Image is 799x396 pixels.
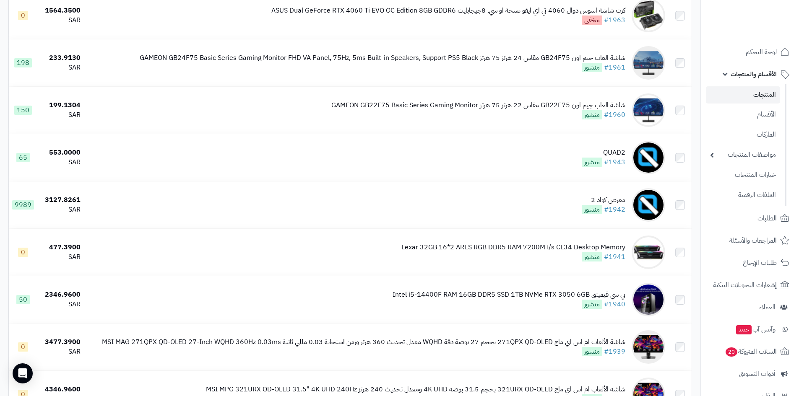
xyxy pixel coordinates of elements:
span: منشور [582,63,602,72]
div: 199.1304 [41,101,81,110]
span: منشور [582,110,602,119]
span: منشور [582,300,602,309]
a: #1940 [604,299,625,309]
a: طلبات الإرجاع [706,253,794,273]
span: إشعارات التحويلات البنكية [713,279,777,291]
span: الطلبات [757,212,777,224]
span: 198 [14,58,32,67]
a: خيارات المنتجات [706,166,780,184]
a: المراجعات والأسئلة [706,230,794,251]
div: SAR [41,300,81,309]
span: العملاء [759,301,776,313]
span: 50 [16,295,30,304]
div: شاشة الألعاب ام اس اي ماج 271QPX QD-OLED بحجم 27 بوصة دقة WQHD معدل تحديث 360 هرتز وزمن استجابة 0... [102,337,625,347]
a: #1939 [604,347,625,357]
a: العملاء [706,297,794,317]
a: الأقسام [706,106,780,124]
div: SAR [41,205,81,215]
div: 3477.3900 [41,337,81,347]
span: السلات المتروكة [725,346,777,357]
div: SAR [41,63,81,72]
div: 1564.3500 [41,6,81,16]
img: معرض كواد 2 [632,188,665,222]
span: طلبات الإرجاع [743,257,777,269]
img: QUAD2 [632,141,665,174]
div: Lexar 32GB 16*2 ARES RGB DDR5 RAM 7200MT/s CL34 Desktop Memory [401,243,625,252]
div: 233.9130 [41,53,81,63]
img: شاشة العاب جيم اون GB24F75 مقاس 24 هرتز 75 هرتز GAMEON GB24F75 Basic Series Gaming Monitor FHD VA... [632,46,665,80]
div: 553.0000 [41,148,81,158]
div: بي سي قيمينق Intel i5-14400F RAM 16GB DDR5 SSD 1TB NVMe RTX 3050 6GB [393,290,625,300]
div: SAR [41,16,81,25]
span: لوحة التحكم [746,46,777,58]
div: SAR [41,252,81,262]
a: الماركات [706,126,780,144]
span: 20 [726,347,737,357]
span: 150 [14,106,32,115]
a: #1943 [604,157,625,167]
span: منشور [582,347,602,356]
span: المراجعات والأسئلة [729,235,777,246]
a: إشعارات التحويلات البنكية [706,275,794,295]
div: 3127.8261 [41,195,81,205]
div: شاشة الألعاب ام اس اي ماج 321URX QD-OLED بحجم 31.5 بوصة 4K UHD ومعدل تحديث 240 هرتز MSI MPG 321UR... [206,385,625,394]
span: منشور [582,158,602,167]
a: المنتجات [706,86,780,104]
div: SAR [41,347,81,357]
a: الطلبات [706,208,794,228]
a: مواصفات المنتجات [706,146,780,164]
span: منشور [582,205,602,214]
div: 4346.9600 [41,385,81,394]
div: شاشة العاب جيم اون GB24F75 مقاس 24 هرتز 75 هرتز GAMEON GB24F75 Basic Series Gaming Monitor FHD VA... [140,53,625,63]
div: معرض كواد 2 [582,195,625,205]
a: #1942 [604,204,625,215]
div: Open Intercom Messenger [13,363,33,383]
div: شاشة العاب جيم اون GB22F75 مقاس 22 هرتز 75 هرتز GAMEON GB22F75 Basic Series Gaming Monitor [331,101,625,110]
span: 0 [18,11,28,20]
span: 65 [16,153,30,162]
div: QUAD2 [582,148,625,158]
a: #1941 [604,252,625,262]
span: الأقسام والمنتجات [731,68,777,80]
img: بي سي قيمينق Intel i5-14400F RAM 16GB DDR5 SSD 1TB NVMe RTX 3050 6GB [632,283,665,316]
span: 9989 [12,200,34,210]
img: Lexar 32GB 16*2 ARES RGB DDR5 RAM 7200MT/s CL34 Desktop Memory [632,236,665,269]
div: SAR [41,110,81,120]
a: #1961 [604,62,625,72]
a: الملفات الرقمية [706,186,780,204]
img: شاشة الألعاب ام اس اي ماج 271QPX QD-OLED بحجم 27 بوصة دقة WQHD معدل تحديث 360 هرتز وزمن استجابة 0... [632,330,665,364]
div: كرت شاشة اسوس دوال 4060 تي اي ايفو نسخة او سي, 8جيجابايت ASUS Dual GeForce RTX 4060 Ti EVO OC Edi... [271,6,625,16]
a: #1960 [604,110,625,120]
a: السلات المتروكة20 [706,342,794,362]
span: 0 [18,342,28,352]
span: مخفي [582,16,602,25]
span: منشور [582,252,602,261]
img: logo-2.png [742,23,791,40]
span: 0 [18,248,28,257]
a: لوحة التحكم [706,42,794,62]
span: وآتس آب [735,324,776,335]
a: وآتس آبجديد [706,319,794,339]
span: أدوات التسويق [739,368,776,380]
a: #1963 [604,15,625,25]
div: 477.3900 [41,243,81,252]
img: شاشة العاب جيم اون GB22F75 مقاس 22 هرتز 75 هرتز GAMEON GB22F75 Basic Series Gaming Monitor [632,93,665,127]
span: جديد [736,325,752,334]
div: 2346.9600 [41,290,81,300]
div: SAR [41,158,81,167]
a: أدوات التسويق [706,364,794,384]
